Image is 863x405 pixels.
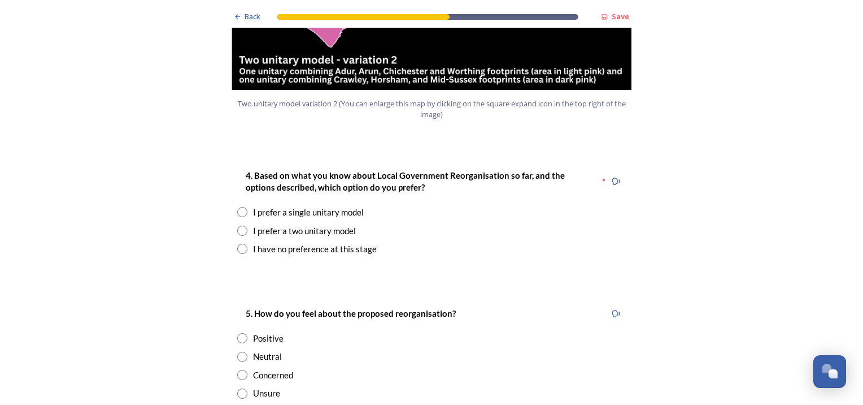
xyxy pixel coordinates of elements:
span: Two unitary model variation 2 (You can enlarge this map by clicking on the square expand icon in ... [237,98,626,120]
div: I prefer a two unitary model [253,225,356,238]
div: Positive [253,332,284,345]
div: Unsure [253,387,280,400]
div: Concerned [253,369,293,382]
span: Back [245,11,260,22]
div: Neutral [253,350,282,363]
strong: 5. How do you feel about the proposed reorganisation? [246,308,456,318]
button: Open Chat [813,355,846,388]
strong: Save [612,11,629,21]
strong: 4. Based on what you know about Local Government Reorganisation so far, and the options described... [246,170,566,192]
div: I have no preference at this stage [253,243,377,256]
div: I prefer a single unitary model [253,206,364,219]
